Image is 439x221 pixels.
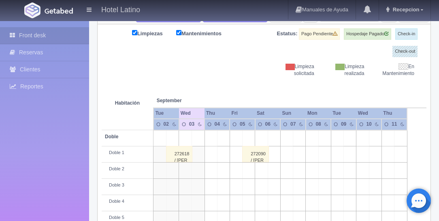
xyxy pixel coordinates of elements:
th: Sat [255,108,280,119]
label: Estatus: [277,30,297,38]
div: Limpieza solicitada [270,63,320,77]
div: Doble 1 [105,150,150,156]
th: Fri [230,108,255,119]
div: 02 [162,121,170,128]
label: Check-in [395,28,418,40]
span: Recepcion [391,6,420,13]
th: Mon [306,108,331,119]
label: Pago Pendiente [299,28,340,40]
div: 11 [391,121,398,128]
div: 10 [365,121,372,128]
th: Tue [331,108,356,119]
th: Thu [205,108,230,119]
div: Doble 3 [105,182,150,189]
div: Doble 4 [105,198,150,205]
th: Thu [381,108,407,119]
div: 09 [340,121,347,128]
label: Check-out [392,46,418,57]
strong: Habitación [115,100,140,106]
th: Wed [356,108,381,119]
span: September [157,97,201,104]
th: Tue [153,108,179,119]
label: Hospedaje Pagado [344,28,391,40]
div: Doble 5 [105,215,150,221]
b: Doble [105,134,118,139]
div: Limpieza realizada [320,63,371,77]
label: Mantenimientos [176,28,234,38]
th: Sun [280,108,305,119]
div: 06 [264,121,271,128]
div: 272090 / [PERSON_NAME] [242,146,269,162]
div: 07 [290,121,296,128]
img: Getabed [24,2,40,18]
input: Limpiezas [132,30,137,35]
div: 03 [188,121,196,128]
div: 04 [214,121,221,128]
th: Wed [179,108,205,119]
h4: Hotel Latino [101,4,140,14]
label: Limpiezas [132,28,175,38]
div: 05 [239,121,246,128]
img: Getabed [45,8,73,14]
input: Mantenimientos [176,30,181,35]
div: 08 [315,121,322,128]
div: En Mantenimiento [370,63,420,77]
div: Doble 2 [105,166,150,172]
div: 272618 / [PERSON_NAME] [166,146,193,162]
